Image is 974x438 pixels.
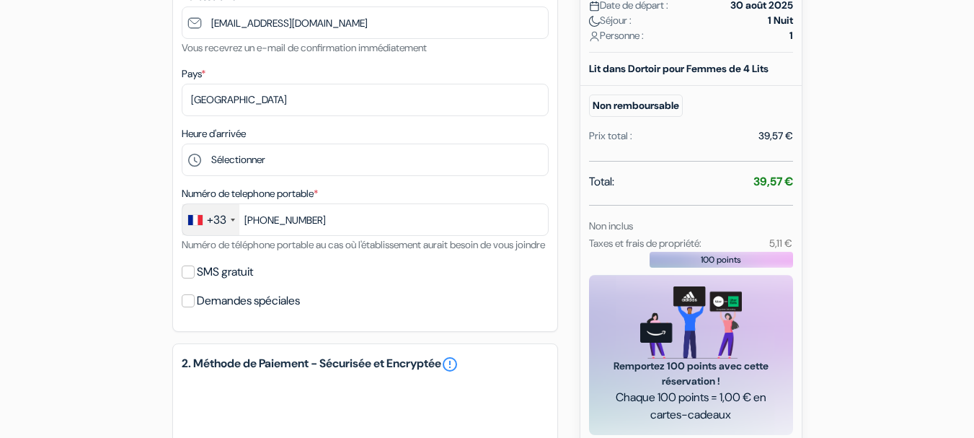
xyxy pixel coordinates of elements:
[589,31,600,42] img: user_icon.svg
[182,66,205,82] label: Pays
[606,359,776,389] span: Remportez 100 points avec cette réservation !
[182,204,239,235] div: France: +33
[182,126,246,141] label: Heure d'arrivée
[182,6,549,39] input: Entrer adresse e-mail
[758,128,793,144] div: 39,57 €
[182,186,318,201] label: Numéro de telephone portable
[197,291,300,311] label: Demandes spéciales
[589,62,769,75] b: Lit dans Dortoir pour Femmes de 4 Lits
[701,253,741,266] span: 100 points
[589,16,600,27] img: moon.svg
[207,211,226,229] div: +33
[768,13,793,28] strong: 1 Nuit
[589,128,632,144] div: Prix total :
[589,219,633,232] small: Non inclus
[182,41,427,54] small: Vous recevrez un e-mail de confirmation immédiatement
[589,237,701,250] small: Taxes et frais de propriété:
[769,237,792,250] small: 5,11 €
[753,174,793,189] strong: 39,57 €
[589,1,600,12] img: calendar.svg
[589,95,683,117] small: Non remboursable
[606,389,776,424] span: Chaque 100 points = 1,00 € en cartes-cadeaux
[182,238,545,251] small: Numéro de téléphone portable au cas où l'établissement aurait besoin de vous joindre
[589,13,632,28] span: Séjour :
[182,356,549,373] h5: 2. Méthode de Paiement - Sécurisée et Encryptée
[589,173,614,190] span: Total:
[197,262,253,282] label: SMS gratuit
[441,356,459,373] a: error_outline
[640,286,742,359] img: gift_card_hero_new.png
[789,28,793,43] strong: 1
[589,28,644,43] span: Personne :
